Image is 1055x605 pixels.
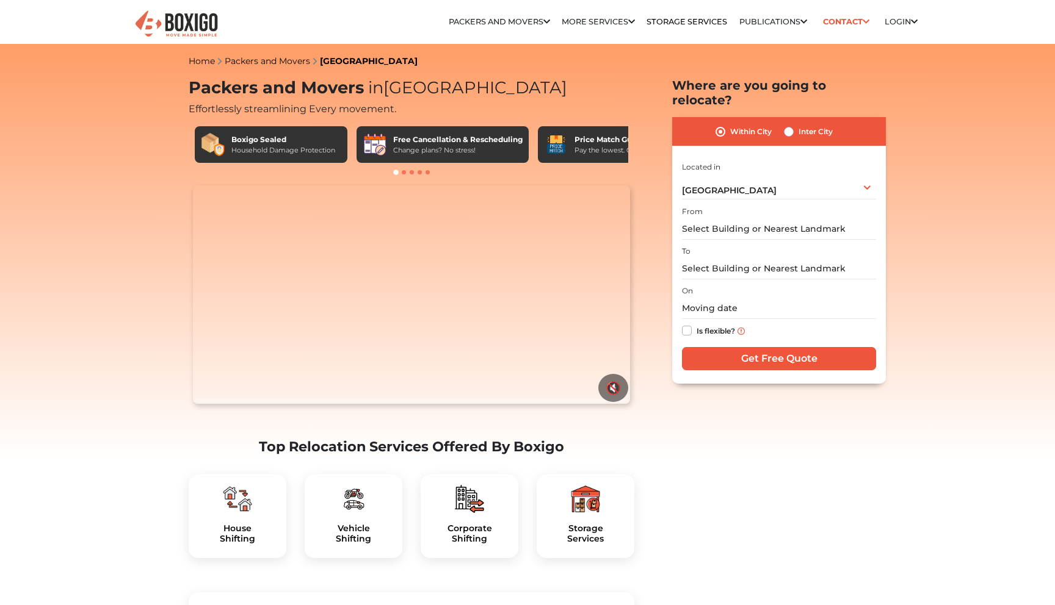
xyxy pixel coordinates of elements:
label: Located in [682,162,720,173]
img: boxigo_packers_and_movers_plan [571,484,600,514]
a: More services [562,17,635,26]
img: Free Cancellation & Rescheduling [363,132,387,157]
img: boxigo_packers_and_movers_plan [223,484,252,514]
video: Your browser does not support the video tag. [193,185,629,404]
label: Is flexible? [697,323,735,336]
label: To [682,246,691,257]
div: Household Damage Protection [231,145,335,156]
a: Storage Services [647,17,727,26]
img: boxigo_packers_and_movers_plan [339,484,368,514]
img: Boxigo Sealed [201,132,225,157]
img: info [738,328,745,335]
input: Select Building or Nearest Landmark [682,218,876,240]
div: Free Cancellation & Rescheduling [393,134,523,145]
a: Publications [739,17,807,26]
h2: Where are you going to relocate? [672,78,886,107]
h5: House Shifting [198,523,277,544]
label: Within City [730,124,772,139]
label: From [682,206,703,217]
span: in [368,77,383,98]
img: boxigo_packers_and_movers_plan [455,484,484,514]
input: Get Free Quote [682,347,876,370]
a: CorporateShifting [430,523,509,544]
div: Pay the lowest. Guaranteed! [575,145,667,156]
input: Select Building or Nearest Landmark [682,258,876,279]
a: VehicleShifting [314,523,393,544]
h5: Corporate Shifting [430,523,509,544]
label: Inter City [799,124,833,139]
a: Packers and Movers [449,17,550,26]
h1: Packers and Movers [189,78,634,98]
button: 🔇 [598,374,628,402]
div: Change plans? No stress! [393,145,523,156]
a: [GEOGRAPHIC_DATA] [320,55,418,66]
img: Boxigo [134,9,219,39]
a: Packers and Movers [225,55,310,66]
a: Contact [819,12,873,31]
a: HouseShifting [198,523,277,544]
span: [GEOGRAPHIC_DATA] [682,185,777,196]
div: Boxigo Sealed [231,134,335,145]
h5: Vehicle Shifting [314,523,393,544]
input: Moving date [682,298,876,319]
span: Effortlessly streamlining Every movement. [189,103,396,115]
span: [GEOGRAPHIC_DATA] [364,77,567,98]
label: On [682,285,693,296]
div: Price Match Guarantee [575,134,667,145]
a: Home [189,55,215,66]
a: StorageServices [546,523,625,544]
a: Login [885,17,918,26]
h5: Storage Services [546,523,625,544]
img: Price Match Guarantee [544,132,568,157]
h2: Top Relocation Services Offered By Boxigo [189,439,634,455]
